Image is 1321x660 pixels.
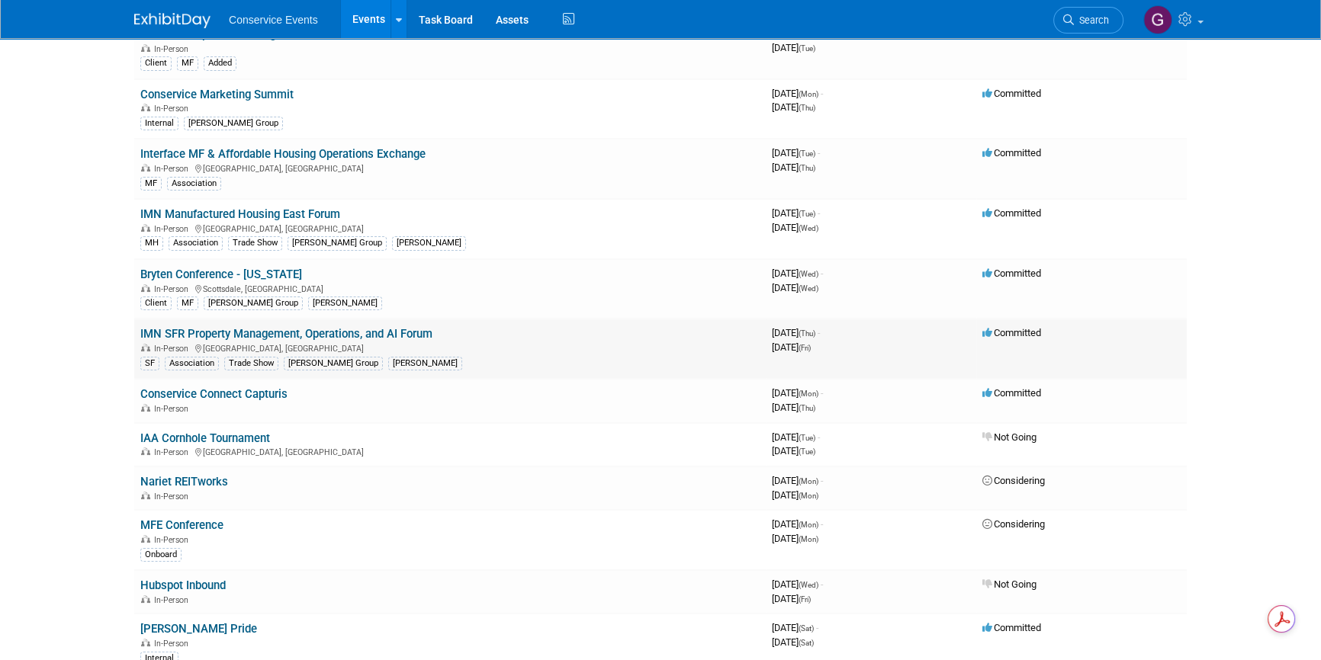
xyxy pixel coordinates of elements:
img: In-Person Event [141,344,150,351]
span: Considering [982,475,1045,486]
span: - [816,622,818,633]
span: (Fri) [799,595,811,604]
span: (Mon) [799,389,818,398]
span: In-Person [154,344,193,354]
span: Committed [982,387,1041,399]
a: Conservice Connect Capturis [140,387,288,401]
span: [DATE] [772,88,823,99]
span: In-Person [154,404,193,414]
div: Added [204,56,236,70]
span: - [821,387,823,399]
div: MF [177,296,198,310]
div: [GEOGRAPHIC_DATA], [GEOGRAPHIC_DATA] [140,341,760,354]
span: (Thu) [799,104,815,112]
span: - [818,327,820,338]
span: (Mon) [799,90,818,98]
div: Trade Show [224,357,278,370]
div: MF [140,177,162,191]
a: Conservice Marketing Summit [140,88,294,101]
img: In-Person Event [141,44,150,52]
div: [PERSON_NAME] [308,296,382,310]
span: (Thu) [799,404,815,412]
span: (Mon) [799,477,818,485]
span: Committed [982,268,1041,279]
div: [PERSON_NAME] Group [288,236,387,250]
div: [GEOGRAPHIC_DATA], [GEOGRAPHIC_DATA] [140,445,760,457]
span: - [821,518,823,530]
div: [PERSON_NAME] Group [184,117,283,130]
a: Bryten Conference - [US_STATE] [140,268,302,281]
div: [GEOGRAPHIC_DATA], [GEOGRAPHIC_DATA] [140,222,760,234]
img: In-Person Event [141,224,150,232]
span: [DATE] [772,387,823,399]
span: Considering [982,518,1045,530]
span: [DATE] [772,42,815,53]
span: Not Going [982,578,1037,590]
a: Search [1053,7,1123,34]
span: [DATE] [772,147,820,159]
div: Scottsdale, [GEOGRAPHIC_DATA] [140,282,760,294]
span: [DATE] [772,341,811,353]
span: In-Person [154,44,193,54]
a: IMN SFR Property Management, Operations, and AI Forum [140,327,432,341]
span: In-Person [154,447,193,457]
span: (Thu) [799,329,815,338]
span: Committed [982,207,1041,219]
span: In-Person [154,492,193,501]
span: (Tue) [799,44,815,53]
span: (Sat) [799,639,814,647]
span: (Sat) [799,624,814,633]
img: Gayle Reese [1143,5,1172,34]
span: (Mon) [799,492,818,500]
span: (Tue) [799,447,815,456]
div: SF [140,357,159,370]
img: In-Person Event [141,164,150,171]
span: - [818,147,820,159]
span: [DATE] [772,101,815,113]
a: MFE Conference [140,518,223,532]
span: [DATE] [772,578,823,590]
div: Association [167,177,221,191]
span: [DATE] [772,402,815,413]
span: [DATE] [772,207,820,219]
span: (Tue) [799,210,815,218]
div: Association [169,236,223,250]
span: [DATE] [772,622,818,633]
div: [PERSON_NAME] [388,357,462,370]
span: - [818,431,820,443]
div: [PERSON_NAME] [392,236,466,250]
span: [DATE] [772,162,815,173]
img: In-Person Event [141,639,150,646]
span: - [821,268,823,279]
span: [DATE] [772,636,814,648]
a: IAA Cornhole Tournament [140,431,270,445]
div: Internal [140,117,178,130]
div: Client [140,296,172,310]
span: In-Person [154,104,193,114]
span: In-Person [154,535,193,545]
a: Sandhurst Apartment Budget Conference [140,27,347,41]
span: (Wed) [799,224,818,232]
div: MF [177,56,198,70]
span: In-Person [154,595,193,605]
span: [DATE] [772,593,811,604]
span: Committed [982,147,1041,159]
span: - [821,578,823,590]
span: (Tue) [799,434,815,442]
div: MH [140,236,163,250]
span: Committed [982,327,1041,338]
img: In-Person Event [141,104,150,111]
span: [DATE] [772,268,823,279]
span: (Mon) [799,521,818,529]
span: Conservice Events [229,14,318,26]
img: In-Person Event [141,492,150,499]
span: - [821,88,823,99]
span: [DATE] [772,445,815,457]
a: Interface MF & Affordable Housing Operations Exchange [140,147,426,161]
span: [DATE] [772,431,820,443]
div: [GEOGRAPHIC_DATA], [GEOGRAPHIC_DATA] [140,162,760,174]
div: Onboard [140,548,182,562]
img: In-Person Event [141,447,150,455]
span: (Mon) [799,535,818,543]
span: In-Person [154,224,193,234]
